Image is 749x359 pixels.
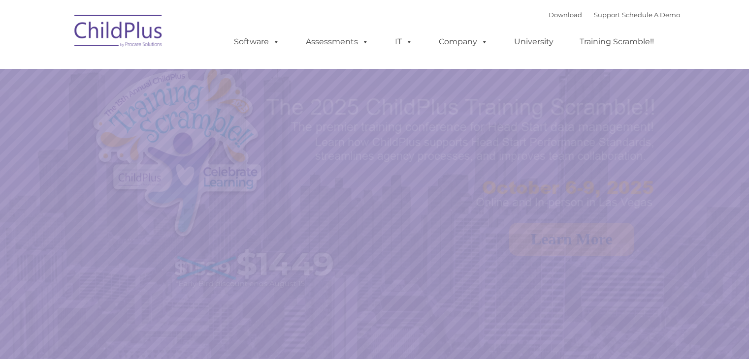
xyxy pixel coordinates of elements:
[429,32,498,52] a: Company
[69,8,168,57] img: ChildPlus by Procare Solutions
[224,32,290,52] a: Software
[385,32,423,52] a: IT
[622,11,680,19] a: Schedule A Demo
[509,223,634,256] a: Learn More
[504,32,563,52] a: University
[549,11,680,19] font: |
[594,11,620,19] a: Support
[296,32,379,52] a: Assessments
[549,11,582,19] a: Download
[570,32,664,52] a: Training Scramble!!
